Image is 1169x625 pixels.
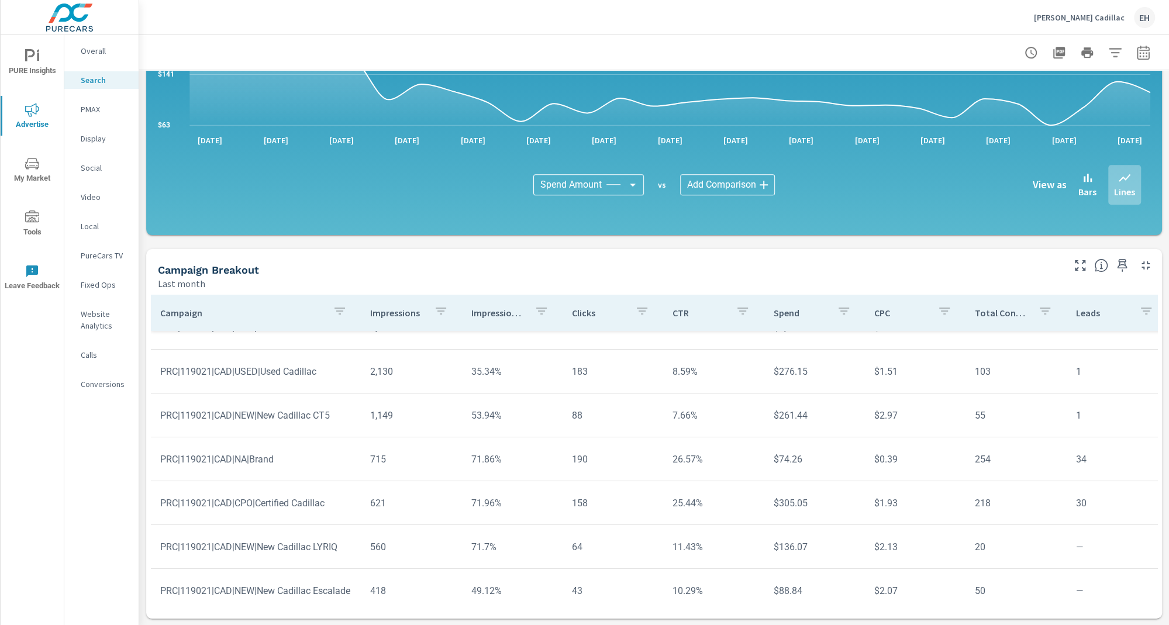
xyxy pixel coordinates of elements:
[4,264,60,293] span: Leave Feedback
[462,576,563,606] td: 49.12%
[160,307,323,319] p: Campaign
[764,532,864,562] td: $136.07
[81,279,129,291] p: Fixed Ops
[462,357,563,386] td: 35.34%
[865,576,965,606] td: $2.07
[874,307,928,319] p: CPC
[158,277,205,291] p: Last month
[563,400,663,430] td: 88
[865,488,965,518] td: $1.93
[563,532,663,562] td: 64
[572,307,626,319] p: Clicks
[387,134,427,146] p: [DATE]
[687,179,756,191] span: Add Comparison
[462,444,563,474] td: 71.86%
[81,250,129,261] p: PureCars TV
[256,134,296,146] p: [DATE]
[64,276,139,293] div: Fixed Ops
[563,576,663,606] td: 43
[865,400,965,430] td: $2.97
[462,532,563,562] td: 71.7%
[518,134,559,146] p: [DATE]
[151,357,361,386] td: PRC|119021|CAD|USED|Used Cadillac
[462,488,563,518] td: 71.96%
[4,103,60,132] span: Advertise
[865,444,965,474] td: $0.39
[471,307,525,319] p: Impression Share
[715,134,756,146] p: [DATE]
[663,357,764,386] td: 8.59%
[781,134,822,146] p: [DATE]
[965,532,1066,562] td: 20
[1136,256,1155,275] button: Minimize Widget
[1034,12,1125,23] p: [PERSON_NAME] Cadillac
[965,488,1066,518] td: 218
[462,400,563,430] td: 53.94%
[81,220,129,232] p: Local
[64,42,139,60] div: Overall
[64,188,139,206] div: Video
[151,532,361,562] td: PRC|119021|CAD|NEW|New Cadillac LYRIQ
[764,444,864,474] td: $74.26
[663,488,764,518] td: 25.44%
[965,444,1066,474] td: 254
[151,444,361,474] td: PRC|119021|CAD|NA|Brand
[361,357,461,386] td: 2,130
[975,307,1029,319] p: Total Conversions
[563,444,663,474] td: 190
[321,134,362,146] p: [DATE]
[663,576,764,606] td: 10.29%
[1066,576,1167,606] td: —
[1066,400,1167,430] td: 1
[151,488,361,518] td: PRC|119021|CAD|CPO|Certified Cadillac
[453,134,494,146] p: [DATE]
[4,210,60,239] span: Tools
[81,162,129,174] p: Social
[1078,185,1096,199] p: Bars
[644,179,680,190] p: vs
[663,532,764,562] td: 11.43%
[361,532,461,562] td: 560
[81,103,129,115] p: PMAX
[64,101,139,118] div: PMAX
[361,576,461,606] td: 418
[1066,444,1167,474] td: 34
[773,307,827,319] p: Spend
[1113,256,1132,275] span: Save this to your personalized report
[563,488,663,518] td: 158
[158,70,174,78] text: $141
[965,400,1066,430] td: 55
[81,191,129,203] p: Video
[1033,179,1067,191] h6: View as
[978,134,1019,146] p: [DATE]
[650,134,691,146] p: [DATE]
[64,375,139,393] div: Conversions
[81,74,129,86] p: Search
[81,349,129,361] p: Calls
[533,174,644,195] div: Spend Amount
[1066,357,1167,386] td: 1
[64,305,139,334] div: Website Analytics
[912,134,953,146] p: [DATE]
[64,247,139,264] div: PureCars TV
[4,49,60,78] span: PURE Insights
[563,357,663,386] td: 183
[1104,41,1127,64] button: Apply Filters
[1075,307,1129,319] p: Leads
[847,134,888,146] p: [DATE]
[663,400,764,430] td: 7.66%
[81,308,129,332] p: Website Analytics
[1071,256,1089,275] button: Make Fullscreen
[151,400,361,430] td: PRC|119021|CAD|NEW|New Cadillac CT5
[361,488,461,518] td: 621
[1066,532,1167,562] td: —
[680,174,775,195] div: Add Comparison
[1094,258,1108,272] span: This is a summary of Search performance results by campaign. Each column can be sorted.
[81,378,129,390] p: Conversions
[370,307,424,319] p: Impressions
[865,532,965,562] td: $2.13
[540,179,602,191] span: Spend Amount
[865,357,965,386] td: $1.51
[965,576,1066,606] td: 50
[361,444,461,474] td: 715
